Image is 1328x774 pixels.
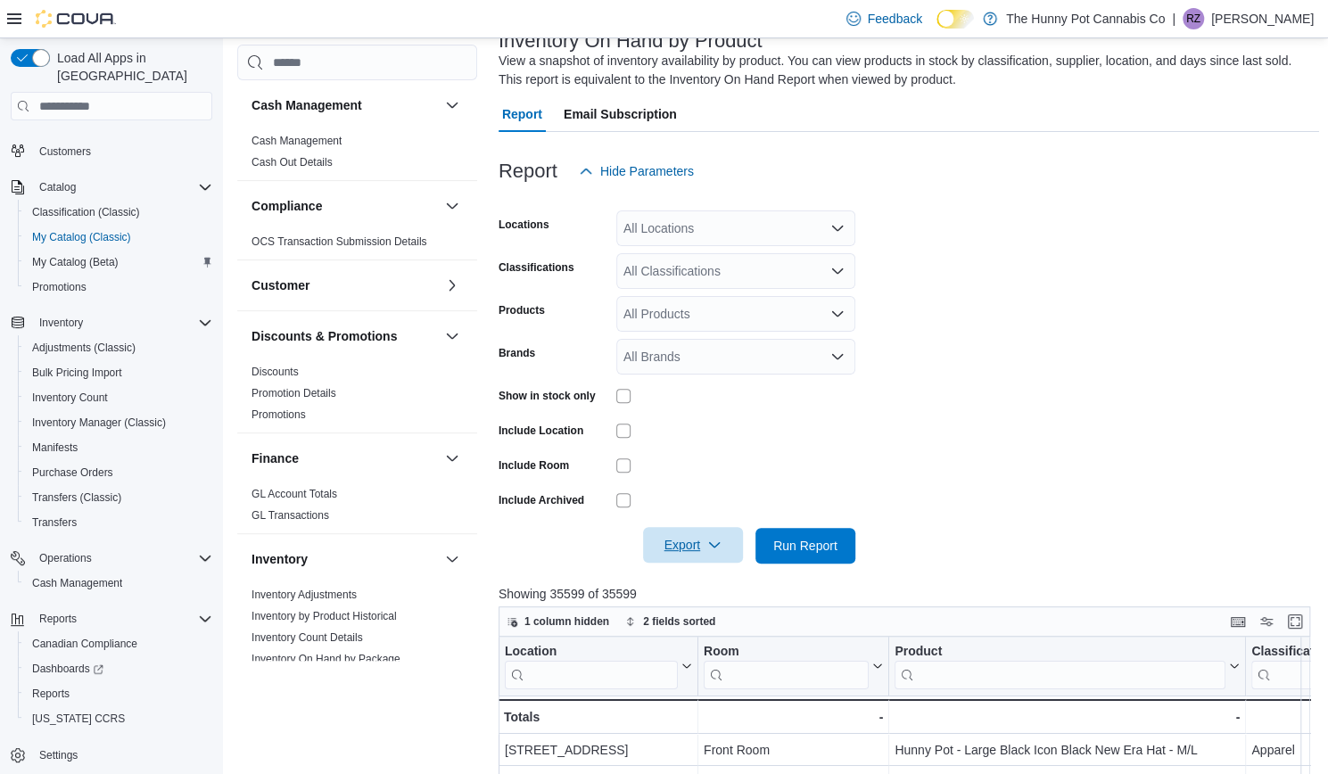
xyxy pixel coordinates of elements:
[252,589,357,601] a: Inventory Adjustments
[18,460,219,485] button: Purchase Orders
[1186,8,1200,29] span: RZ
[32,312,212,333] span: Inventory
[32,177,212,198] span: Catalog
[252,609,397,623] span: Inventory by Product Historical
[32,177,83,198] button: Catalog
[499,346,535,360] label: Brands
[1227,611,1249,632] button: Keyboard shortcuts
[499,458,569,473] label: Include Room
[252,156,333,169] a: Cash Out Details
[32,441,78,455] span: Manifests
[39,144,91,159] span: Customers
[25,683,212,704] span: Reports
[252,387,336,399] a: Promotion Details
[654,527,732,563] span: Export
[50,49,212,85] span: Load All Apps in [GEOGRAPHIC_DATA]
[32,745,85,766] a: Settings
[252,235,427,248] a: OCS Transaction Submission Details
[499,585,1319,603] p: Showing 35599 of 35599
[32,341,136,355] span: Adjustments (Classic)
[1284,611,1306,632] button: Enter fullscreen
[4,175,219,200] button: Catalog
[499,424,583,438] label: Include Location
[18,250,219,275] button: My Catalog (Beta)
[4,138,219,164] button: Customers
[32,637,137,651] span: Canadian Compliance
[252,276,438,294] button: Customer
[936,10,974,29] input: Dark Mode
[252,631,363,644] a: Inventory Count Details
[895,644,1240,689] button: Product
[237,231,477,259] div: Compliance
[25,251,212,273] span: My Catalog (Beta)
[441,275,463,296] button: Customer
[499,260,574,275] label: Classifications
[18,571,219,596] button: Cash Management
[441,325,463,347] button: Discounts & Promotions
[39,180,76,194] span: Catalog
[839,1,929,37] a: Feedback
[704,644,869,689] div: Room
[25,633,144,655] a: Canadian Compliance
[32,548,99,569] button: Operations
[25,337,212,358] span: Adjustments (Classic)
[252,508,329,523] span: GL Transactions
[25,658,111,679] a: Dashboards
[25,387,212,408] span: Inventory Count
[25,462,120,483] a: Purchase Orders
[32,230,131,244] span: My Catalog (Classic)
[441,95,463,116] button: Cash Management
[4,606,219,631] button: Reports
[499,493,584,507] label: Include Archived
[830,221,845,235] button: Open list of options
[505,644,678,661] div: Location
[504,706,692,728] div: Totals
[237,483,477,533] div: Finance
[252,365,299,379] span: Discounts
[32,465,113,480] span: Purchase Orders
[32,366,122,380] span: Bulk Pricing Import
[18,510,219,535] button: Transfers
[499,218,549,232] label: Locations
[32,548,212,569] span: Operations
[237,361,477,432] div: Discounts & Promotions
[25,572,212,594] span: Cash Management
[18,275,219,300] button: Promotions
[252,96,362,114] h3: Cash Management
[895,644,1225,661] div: Product
[895,706,1240,728] div: -
[25,202,212,223] span: Classification (Classic)
[25,683,77,704] a: Reports
[18,200,219,225] button: Classification (Classic)
[39,612,77,626] span: Reports
[18,435,219,460] button: Manifests
[32,416,166,430] span: Inventory Manager (Classic)
[499,611,616,632] button: 1 column hidden
[25,462,212,483] span: Purchase Orders
[39,316,83,330] span: Inventory
[25,658,212,679] span: Dashboards
[505,644,692,689] button: Location
[25,276,212,298] span: Promotions
[252,96,438,114] button: Cash Management
[252,327,397,345] h3: Discounts & Promotions
[252,327,438,345] button: Discounts & Promotions
[252,408,306,422] span: Promotions
[252,652,400,666] span: Inventory On Hand by Package
[441,548,463,570] button: Inventory
[39,551,92,565] span: Operations
[25,202,147,223] a: Classification (Classic)
[499,303,545,317] label: Products
[25,362,212,383] span: Bulk Pricing Import
[704,644,883,689] button: Room
[25,512,84,533] a: Transfers
[25,572,129,594] a: Cash Management
[25,708,132,729] a: [US_STATE] CCRS
[252,509,329,522] a: GL Transactions
[524,614,609,629] span: 1 column hidden
[25,437,212,458] span: Manifests
[252,386,336,400] span: Promotion Details
[18,681,219,706] button: Reports
[32,312,90,333] button: Inventory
